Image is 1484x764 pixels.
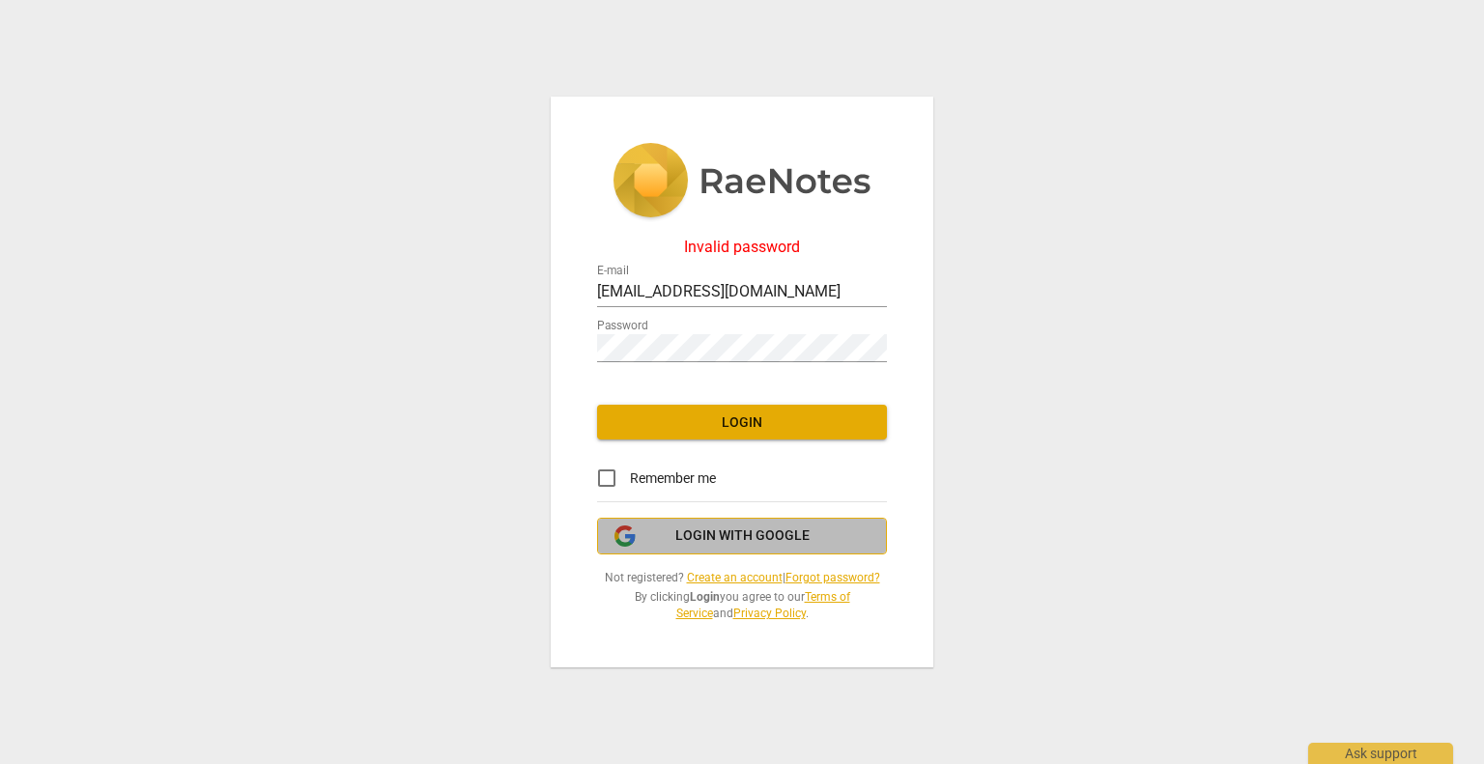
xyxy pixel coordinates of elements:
div: Invalid password [597,239,887,256]
a: Terms of Service [676,590,850,620]
span: By clicking you agree to our and . [597,589,887,621]
span: Login [613,413,871,433]
label: Password [597,321,648,332]
img: 5ac2273c67554f335776073100b6d88f.svg [613,143,871,222]
label: E-mail [597,266,629,277]
a: Forgot password? [785,571,880,584]
span: Login with Google [675,526,810,546]
a: Privacy Policy [733,607,806,620]
span: Remember me [630,468,716,489]
div: Ask support [1308,743,1453,764]
b: Login [690,590,720,604]
a: Create an account [687,571,783,584]
button: Login with Google [597,518,887,554]
span: Not registered? | [597,570,887,586]
button: Login [597,405,887,439]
